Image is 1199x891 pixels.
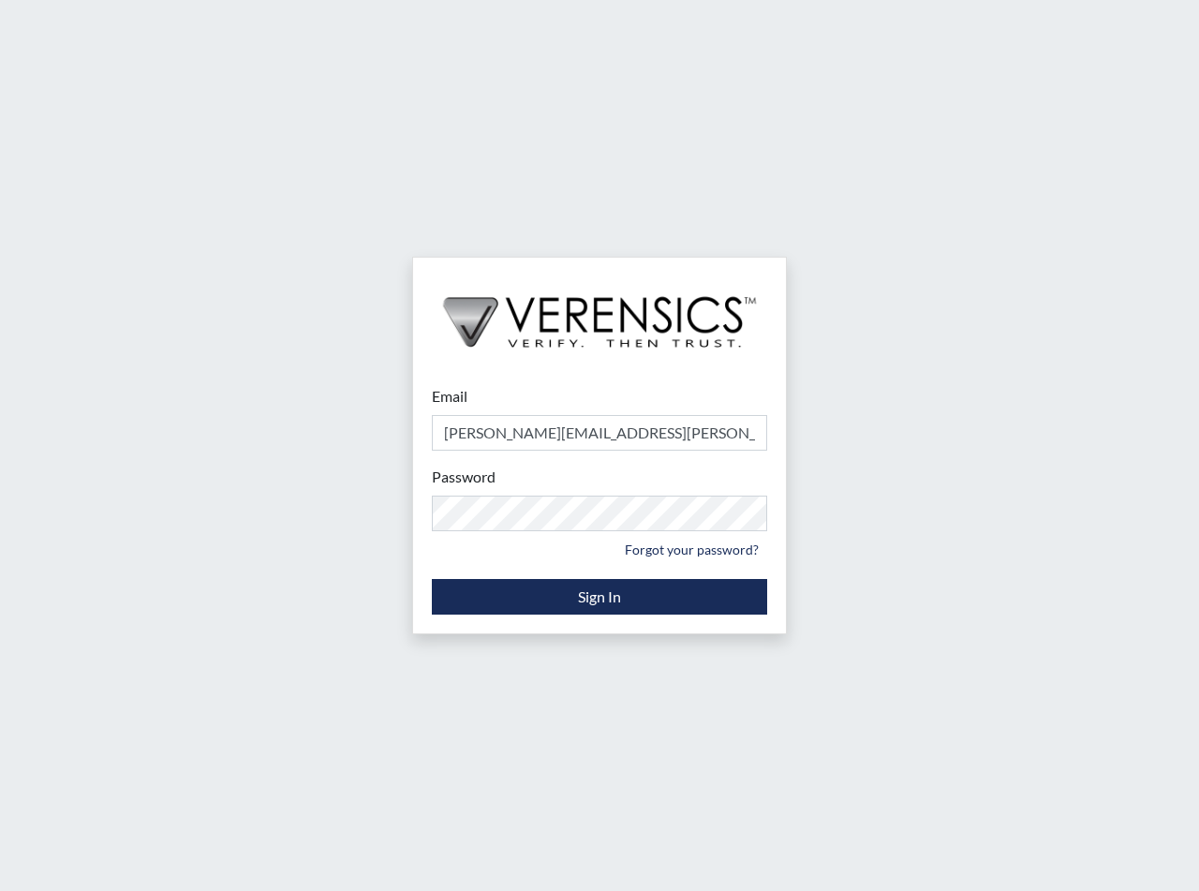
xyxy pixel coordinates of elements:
label: Email [432,385,467,408]
a: Forgot your password? [616,535,767,564]
button: Sign In [432,579,767,615]
input: Email [432,415,767,451]
label: Password [432,466,496,488]
img: logo-wide-black.2aad4157.png [413,258,786,366]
